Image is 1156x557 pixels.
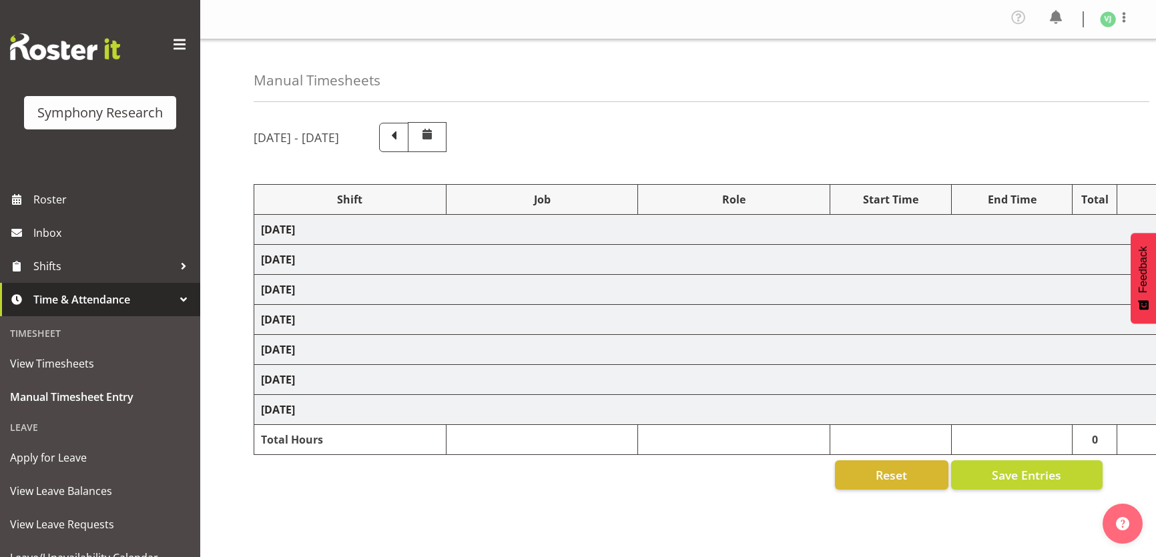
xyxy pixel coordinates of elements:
[645,191,823,207] div: Role
[10,514,190,534] span: View Leave Requests
[3,441,197,474] a: Apply for Leave
[33,290,174,310] span: Time & Attendance
[958,191,1066,207] div: End Time
[1079,191,1110,207] div: Total
[1116,517,1129,530] img: help-xxl-2.png
[1073,425,1117,455] td: 0
[1137,246,1149,293] span: Feedback
[10,481,190,501] span: View Leave Balances
[3,347,197,380] a: View Timesheets
[837,191,944,207] div: Start Time
[33,223,194,243] span: Inbox
[33,189,194,209] span: Roster
[3,474,197,508] a: View Leave Balances
[951,460,1103,490] button: Save Entries
[3,508,197,541] a: View Leave Requests
[254,73,380,88] h4: Manual Timesheets
[453,191,631,207] div: Job
[10,33,120,60] img: Rosterit website logo
[254,425,447,455] td: Total Hours
[1100,11,1116,27] img: vishal-jain1986.jpg
[10,448,190,468] span: Apply for Leave
[33,256,174,276] span: Shifts
[1131,233,1156,324] button: Feedback - Show survey
[3,320,197,347] div: Timesheet
[835,460,948,490] button: Reset
[3,414,197,441] div: Leave
[10,354,190,374] span: View Timesheets
[261,191,439,207] div: Shift
[254,130,339,145] h5: [DATE] - [DATE]
[3,380,197,414] a: Manual Timesheet Entry
[876,466,907,484] span: Reset
[37,103,163,123] div: Symphony Research
[992,466,1061,484] span: Save Entries
[10,387,190,407] span: Manual Timesheet Entry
